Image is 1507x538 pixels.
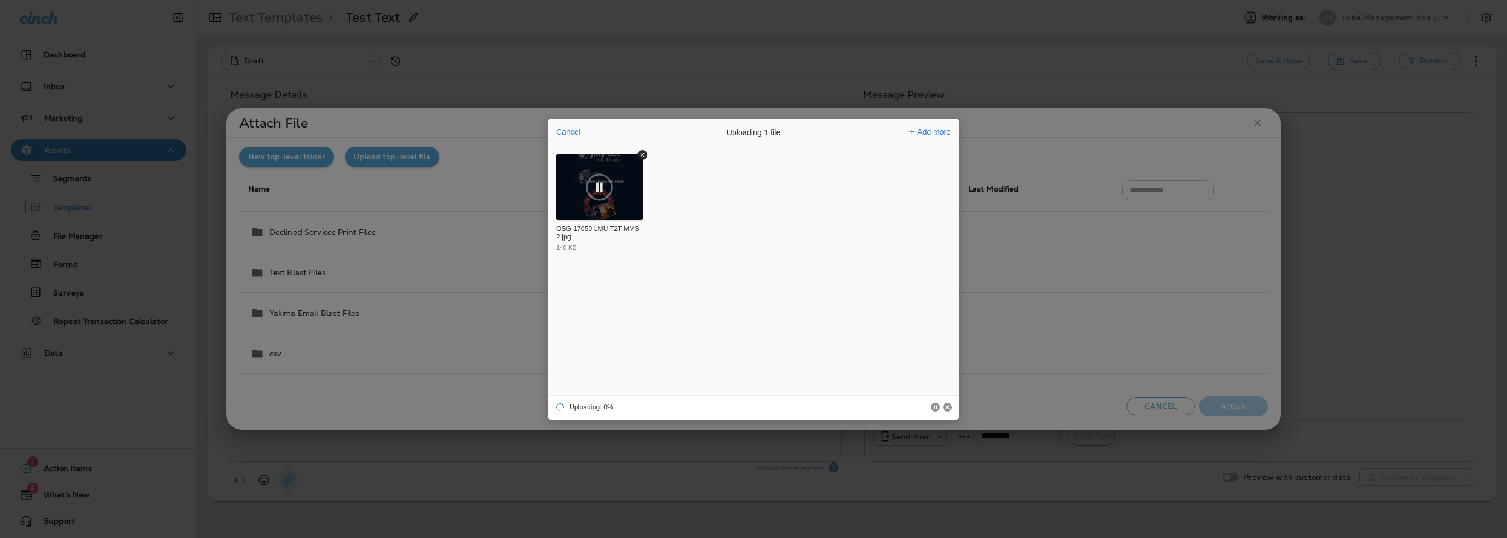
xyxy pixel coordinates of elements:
[570,404,613,410] div: Uploading: 0%
[931,403,940,412] button: Pause
[556,245,577,251] div: 148 KB
[556,225,640,242] div: OSG-17050 LMU T2T MMS2.jpg
[917,128,951,136] span: Add more
[943,403,952,412] button: Cancel
[548,395,615,420] div: Uploading
[637,150,647,160] button: Remove file
[584,172,614,202] button: Pause upload
[671,119,836,146] div: Uploading 1 file
[553,124,584,140] button: Cancel
[905,124,955,140] button: Add more files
